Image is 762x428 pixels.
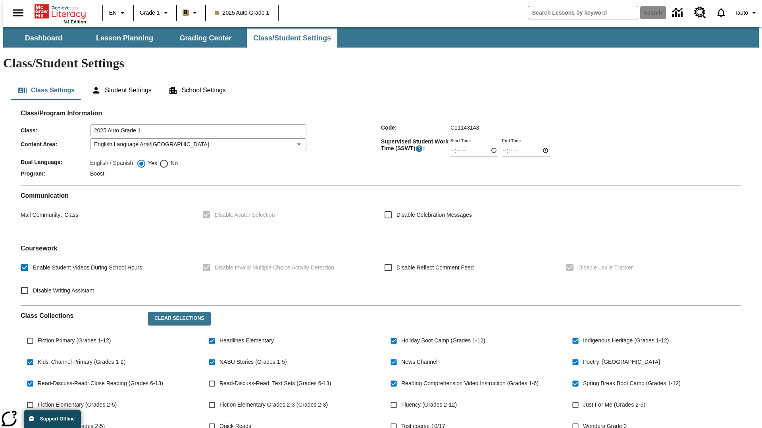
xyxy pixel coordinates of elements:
[11,81,751,100] div: Class/Student Settings
[4,29,83,48] button: Dashboard
[21,141,90,147] span: Content Area :
[21,192,741,199] h2: Communication
[140,9,160,17] span: Grade 1
[63,19,86,24] span: NJ Edition
[381,138,450,153] span: Supervised Student Work Time (SSWT) :
[109,9,117,17] span: EN
[62,212,78,218] span: Class
[21,245,741,252] h2: Course work
[96,34,153,43] span: Lesson Planning
[583,379,681,388] span: Spring Break Boot Camp (Grades 1-12)
[146,159,157,168] span: Yes
[578,264,633,272] span: Disable Lexile Tracker
[502,138,521,143] label: End Time
[219,401,328,409] span: Fiction Elementary Grades 2-3 (Grades 2-3)
[583,336,669,345] span: Indigenous Heritage (Grades 1-12)
[401,336,485,345] span: Holiday Boot Camp (Grades 1-12)
[21,159,90,165] span: Dual Language :
[169,159,178,168] span: No
[3,27,759,48] div: SubNavbar
[247,29,337,48] button: Class/Student Settings
[38,358,125,366] span: Kids' Channel Primary (Grades 1-2)
[106,6,131,20] button: Language: EN, Select a language
[11,81,81,100] button: Class Settings
[25,34,62,43] span: Dashboard
[85,29,164,48] button: Lesson Planning
[3,56,759,71] h1: Class/Student Settings
[450,124,479,131] span: C11143143
[381,124,450,131] span: Code :
[179,34,231,43] span: Grading Center
[162,81,232,100] button: School Settings
[396,211,472,219] span: Disable Celebration Messages
[24,410,81,428] button: Support Offline
[21,312,142,319] h2: Class Collections
[35,3,86,24] div: Home
[731,6,762,20] button: Profile/Settings
[21,245,741,299] div: Coursework
[40,416,75,422] span: Support Offline
[21,192,741,231] div: Communication
[21,170,90,177] span: Program :
[184,8,188,17] span: B
[401,379,539,388] span: Reading Comprehension Video Instruction (Grades 1-6)
[179,6,203,20] button: Boost Class color is light brown. Change class color
[215,264,334,272] span: Disable Invalid Multiple Choice Activity Detection
[38,379,163,388] span: Read-Discuss-Read: Close Reading (Grades 6-13)
[528,6,638,19] input: search field
[35,4,86,19] a: Home
[401,358,437,366] span: News Channel
[6,1,30,25] button: Open side menu
[396,264,474,272] span: Disable Reflect Comment Feed
[219,336,274,345] span: Headlines Elementary
[711,2,731,23] a: Notifications
[38,336,111,345] span: Fiction Primary (Grades 1-12)
[90,170,104,177] span: Boost
[450,138,471,143] label: Start Time
[21,117,741,179] div: Class/Program Information
[21,109,741,117] h2: Class/Program Information
[689,2,711,23] a: Resource Center, Will open in new tab
[90,124,306,136] input: Class
[90,138,306,150] div: English Language Arts/[GEOGRAPHIC_DATA]
[215,211,275,219] span: Disable Avatar Selection
[253,34,331,43] span: Class/Student Settings
[583,401,645,409] span: Just For Me (Grades 2-5)
[21,212,62,218] span: Mail Community :
[668,2,689,24] a: Data Center
[583,358,660,366] span: Poetry: [GEOGRAPHIC_DATA]
[21,127,90,134] span: Class :
[215,9,269,17] span: 2025 Auto Grade 1
[415,145,423,153] button: Supervised Student Work Time is the timeframe when students can take LevelSet and when lessons ar...
[85,81,158,100] button: Student Settings
[219,358,287,366] span: NABU Stories (Grades 1-5)
[401,401,457,409] span: Fluency (Grades 2-12)
[735,9,748,17] span: Tauto
[3,29,338,48] div: SubNavbar
[148,312,210,325] button: Clear Selections
[90,159,133,168] label: English / Spanish
[38,401,117,409] span: Fiction Elementary (Grades 2-5)
[166,29,245,48] button: Grading Center
[137,6,174,20] button: Grade: Grade 1, Select a grade
[219,379,331,388] span: Read-Discuss-Read: Text Sets (Grades 6-13)
[33,287,94,295] span: Disable Writing Assistant
[33,264,142,272] span: Enable Student Videos During School Hours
